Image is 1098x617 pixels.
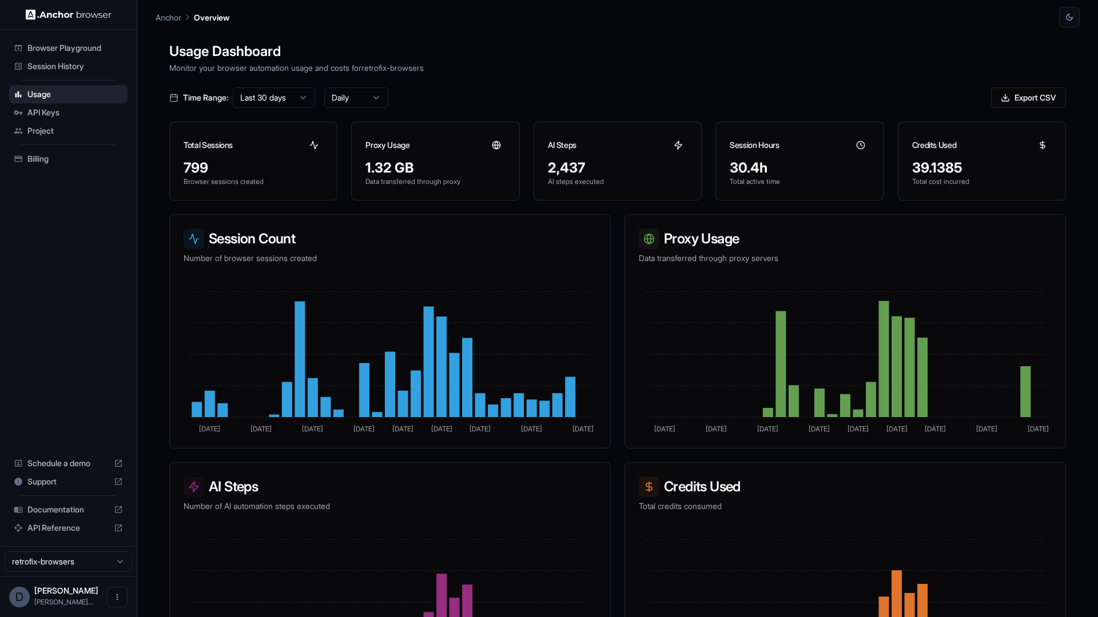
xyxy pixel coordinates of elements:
h3: Credits Used [912,139,957,151]
tspan: [DATE] [706,424,727,433]
span: Browser Playground [27,42,123,54]
tspan: [DATE] [654,424,675,433]
tspan: [DATE] [199,424,220,433]
p: AI steps executed [548,177,687,186]
span: Daniel Portela [34,586,98,595]
tspan: [DATE] [1028,424,1049,433]
h3: Session Count [184,229,596,249]
tspan: [DATE] [353,424,375,433]
p: Number of AI automation steps executed [184,500,596,512]
p: Total cost incurred [912,177,1052,186]
div: Session History [9,57,128,75]
tspan: [DATE] [809,424,830,433]
div: Billing [9,150,128,168]
p: Data transferred through proxy [365,177,505,186]
div: Support [9,472,128,491]
h3: AI Steps [548,139,576,151]
tspan: [DATE] [302,424,323,433]
span: Session History [27,61,123,72]
tspan: [DATE] [250,424,272,433]
div: API Keys [9,103,128,122]
tspan: [DATE] [757,424,778,433]
tspan: [DATE] [976,424,997,433]
div: Usage [9,85,128,103]
div: 799 [184,159,323,177]
span: Billing [27,153,123,165]
p: Number of browser sessions created [184,253,596,264]
div: D [9,587,30,607]
h1: Usage Dashboard [169,41,1066,62]
div: API Reference [9,519,128,537]
div: Documentation [9,500,128,519]
nav: breadcrumb [156,11,229,23]
button: Export CSV [991,87,1066,108]
span: Schedule a demo [27,458,109,469]
h3: Proxy Usage [639,229,1052,249]
p: Anchor [156,11,181,23]
p: Total active time [730,177,869,186]
span: daniel@retrofix.ai [34,598,93,606]
tspan: [DATE] [572,424,594,433]
img: Anchor Logo [26,9,112,20]
div: Browser Playground [9,39,128,57]
div: 30.4h [730,159,869,177]
span: Support [27,476,109,487]
tspan: [DATE] [886,424,908,433]
div: 1.32 GB [365,159,505,177]
p: Browser sessions created [184,177,323,186]
button: Open menu [107,587,128,607]
span: Time Range: [183,92,228,103]
tspan: [DATE] [392,424,413,433]
div: Schedule a demo [9,454,128,472]
span: API Reference [27,522,109,534]
h3: Session Hours [730,139,779,151]
tspan: [DATE] [521,424,542,433]
tspan: [DATE] [470,424,491,433]
h3: Proxy Usage [365,139,409,151]
div: 39.1385 [912,159,1052,177]
h3: AI Steps [184,476,596,497]
span: Documentation [27,504,109,515]
p: Total credits consumed [639,500,1052,512]
div: 2,437 [548,159,687,177]
span: Usage [27,89,123,100]
span: API Keys [27,107,123,118]
tspan: [DATE] [431,424,452,433]
h3: Total Sessions [184,139,233,151]
h3: Credits Used [639,476,1052,497]
tspan: [DATE] [925,424,946,433]
p: Data transferred through proxy servers [639,253,1052,264]
div: Project [9,122,128,140]
p: Overview [194,11,229,23]
tspan: [DATE] [848,424,869,433]
span: Project [27,125,123,137]
p: Monitor your browser automation usage and costs for retrofix-browsers [169,62,1066,74]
